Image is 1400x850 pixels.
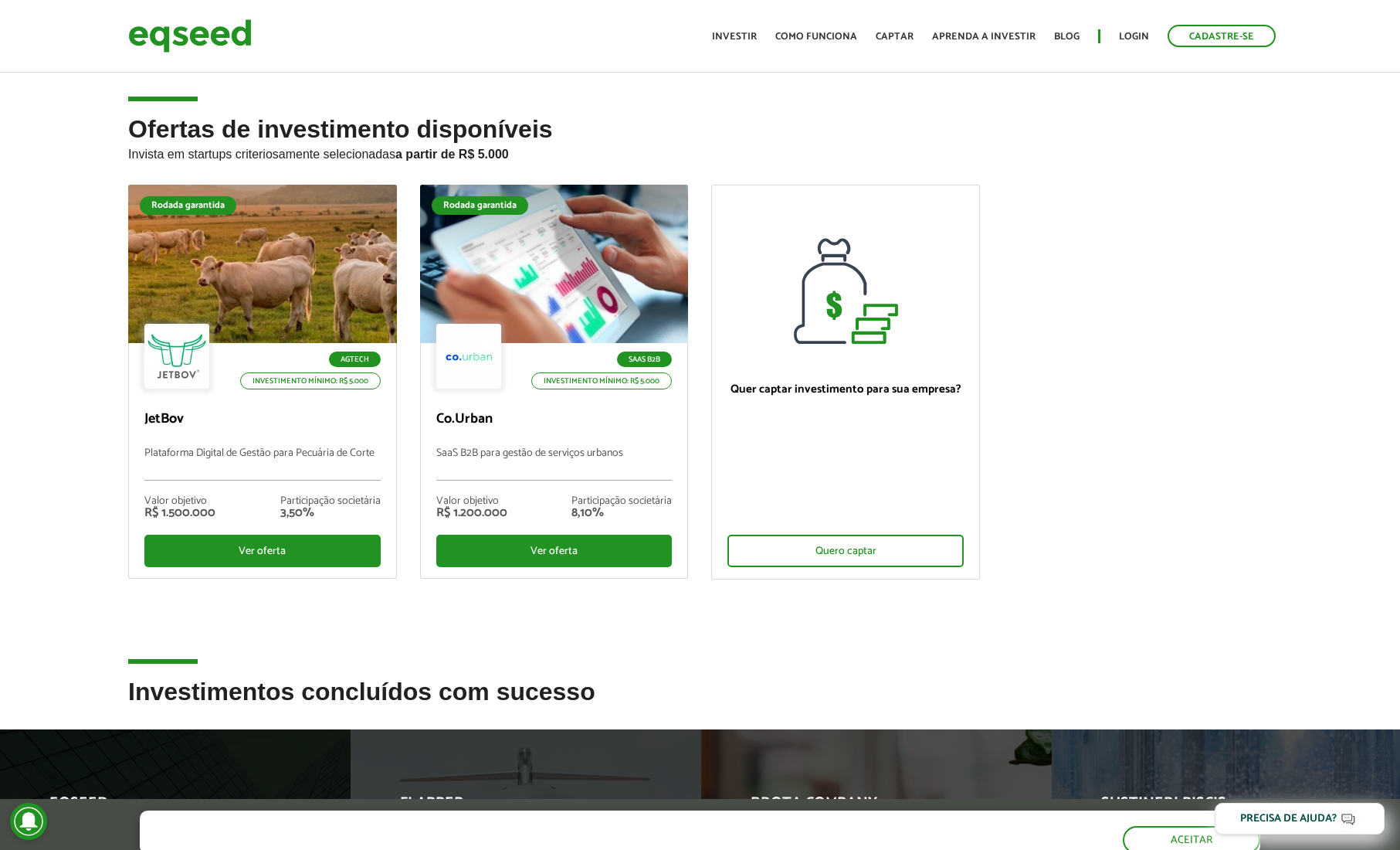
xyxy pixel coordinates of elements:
div: Valor objetivo [144,496,215,507]
div: Rodada garantida [432,196,528,215]
strong: a partir de R$ 5.000 [395,148,509,161]
p: Investimento mínimo: R$ 5.000 [240,372,381,389]
h2: Investimentos concluídos com sucesso [128,678,1272,729]
div: Quero captar [727,535,964,567]
p: Brota Company [751,794,980,821]
img: EqSeed [128,15,252,56]
div: Rodada garantida [140,196,236,215]
div: Ver oferta [144,535,381,567]
div: 8,10% [571,507,672,519]
div: R$ 1.500.000 [144,507,215,519]
a: Rodada garantida SaaS B2B Investimento mínimo: R$ 5.000 Co.Urban SaaS B2B para gestão de serviços... [420,185,689,579]
p: Agtech [329,352,381,367]
div: Valor objetivo [436,496,507,507]
div: 3,50% [280,507,381,519]
p: JetBov [144,411,381,428]
p: Plataforma Digital de Gestão para Pecuária de Corte [144,447,381,481]
p: EqSeed [49,794,279,821]
p: Investimento mínimo: R$ 5.000 [531,372,672,389]
a: Quer captar investimento para sua empresa? Quero captar [711,185,980,580]
a: Blog [1054,32,1080,42]
div: Participação societária [571,496,672,507]
p: Co.Urban [436,411,673,428]
div: Participação societária [280,496,381,507]
div: R$ 1.200.000 [436,507,507,519]
a: Cadastre-se [1168,25,1276,47]
p: SaaS B2B para gestão de serviços urbanos [436,447,673,481]
a: Captar [876,32,914,42]
p: Quer captar investimento para sua empresa? [727,382,964,396]
p: SaaS B2B [617,352,672,367]
div: Ver oferta [436,535,673,567]
h2: Ofertas de investimento disponíveis [128,116,1272,185]
a: Investir [712,32,757,42]
p: Sustineri Piscis [1101,794,1331,821]
a: Como funciona [775,32,857,42]
h5: O site da EqSeed utiliza cookies para melhorar sua navegação. [140,811,699,835]
a: Aprenda a investir [932,32,1036,42]
a: Login [1119,32,1149,42]
p: Invista em startups criteriosamente selecionadas [128,143,1272,161]
a: Rodada garantida Agtech Investimento mínimo: R$ 5.000 JetBov Plataforma Digital de Gestão para Pe... [128,185,397,579]
p: Flapper [400,794,629,821]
